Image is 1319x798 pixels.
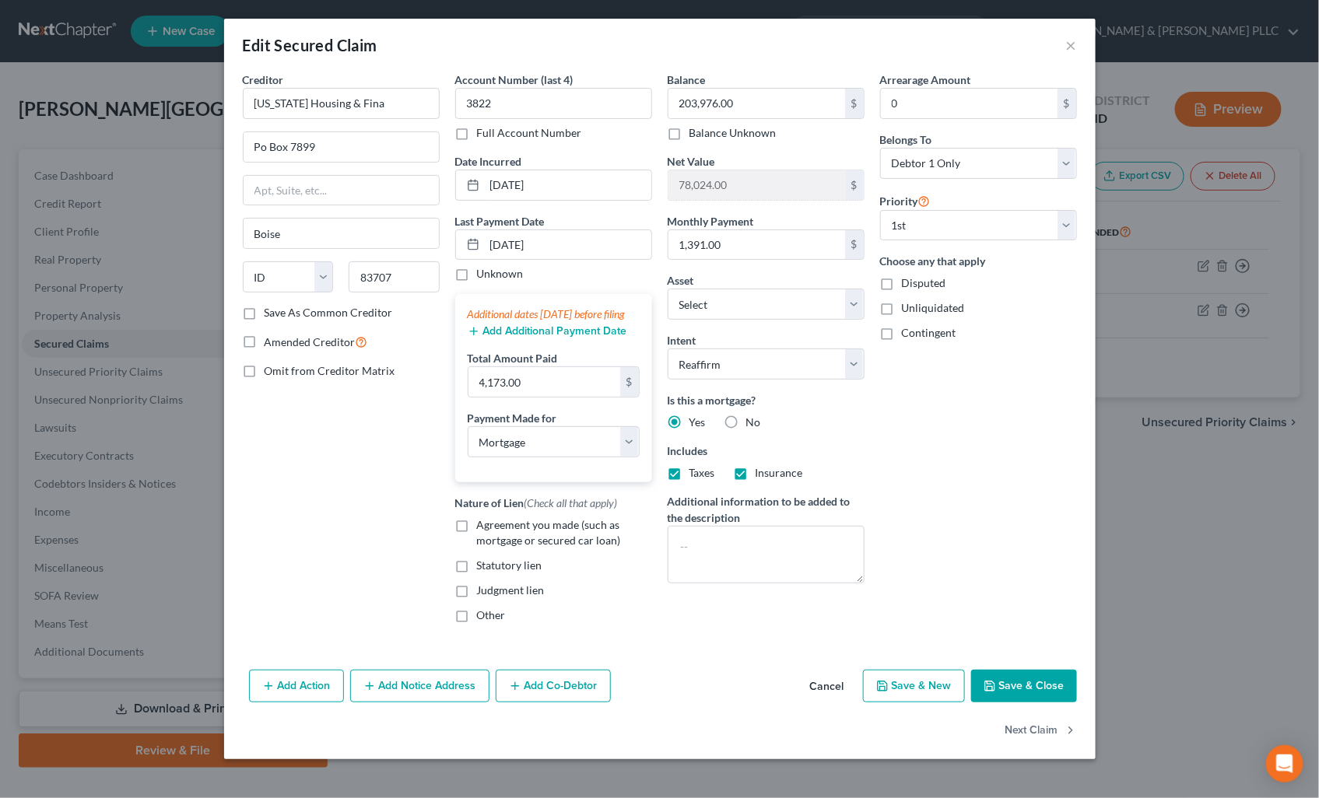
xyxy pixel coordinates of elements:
[746,415,761,429] span: No
[243,34,377,56] div: Edit Secured Claim
[477,266,524,282] label: Unknown
[477,608,506,621] span: Other
[265,305,393,320] label: Save As Common Creditor
[455,153,522,170] label: Date Incurred
[971,670,1077,702] button: Save & Close
[265,364,395,377] span: Omit from Creditor Matrix
[244,219,439,248] input: Enter city...
[1266,745,1303,782] div: Open Intercom Messenger
[798,671,857,702] button: Cancel
[468,350,558,366] label: Total Amount Paid
[455,72,574,88] label: Account Number (last 4)
[668,274,694,287] span: Asset
[845,230,864,260] div: $
[477,518,621,547] span: Agreement you made (such as mortgage or secured car loan)
[863,670,965,702] button: Save & New
[477,558,542,572] span: Statutory lien
[1066,36,1077,54] button: ×
[244,176,439,205] input: Apt, Suite, etc...
[485,230,651,260] input: MM/DD/YYYY
[455,495,618,511] label: Nature of Lien
[668,89,845,118] input: 0.00
[902,326,956,339] span: Contingent
[880,191,931,210] label: Priority
[349,261,440,292] input: Enter zip...
[881,89,1058,118] input: 0.00
[668,230,845,260] input: 0.00
[902,276,946,289] span: Disputed
[496,670,611,702] button: Add Co-Debtor
[477,125,582,141] label: Full Account Number
[265,335,356,348] span: Amended Creditor
[668,392,865,408] label: Is this a mortgage?
[1005,715,1077,747] button: Next Claim
[756,466,803,479] span: Insurance
[477,583,545,597] span: Judgment lien
[524,496,618,509] span: (Check all that apply)
[243,88,440,119] input: Search creditor by name...
[668,493,865,526] label: Additional information to be added to the description
[689,125,777,141] label: Balance Unknown
[244,132,439,162] input: Enter address...
[845,89,864,118] div: $
[845,170,864,200] div: $
[468,410,557,426] label: Payment Made for
[455,88,652,119] input: XXXX
[668,72,706,88] label: Balance
[249,670,344,702] button: Add Action
[468,325,627,338] button: Add Additional Payment Date
[1058,89,1076,118] div: $
[620,367,639,397] div: $
[880,253,1077,269] label: Choose any that apply
[243,73,284,86] span: Creditor
[485,170,651,200] input: MM/DD/YYYY
[880,133,932,146] span: Belongs To
[350,670,489,702] button: Add Notice Address
[668,153,715,170] label: Net Value
[468,367,620,397] input: 0.00
[668,170,845,200] input: 0.00
[468,306,640,322] div: Additional dates [DATE] before filing
[880,72,971,88] label: Arrearage Amount
[689,466,715,479] span: Taxes
[689,415,706,429] span: Yes
[668,332,696,348] label: Intent
[902,301,965,314] span: Unliquidated
[668,443,865,459] label: Includes
[668,213,754,229] label: Monthly Payment
[455,213,545,229] label: Last Payment Date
